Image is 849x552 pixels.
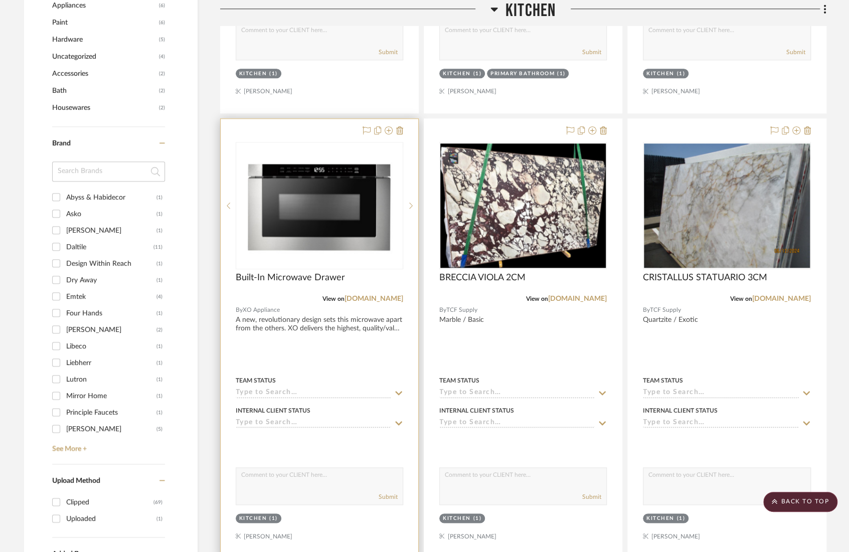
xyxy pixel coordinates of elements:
[443,70,471,78] div: Kitchen
[156,338,162,354] div: (1)
[439,376,479,385] div: Team Status
[473,70,481,78] div: (1)
[66,190,156,206] div: Abyss & Habidecor
[643,142,810,269] div: 0
[548,295,607,302] a: [DOMAIN_NAME]
[379,492,398,501] button: Submit
[153,239,162,255] div: (11)
[156,355,162,371] div: (1)
[439,389,595,398] input: Type to Search…
[156,405,162,421] div: (1)
[269,70,278,78] div: (1)
[159,49,165,65] span: (4)
[440,143,606,268] img: BRECCIA VIOLA 2CM
[646,70,674,78] div: Kitchen
[526,296,548,302] span: View on
[66,338,156,354] div: Libeco
[52,140,71,147] span: Brand
[66,421,156,437] div: [PERSON_NAME]
[52,161,165,181] input: Search Brands
[440,142,606,269] div: 0
[236,389,391,398] input: Type to Search…
[52,48,156,65] span: Uncategorized
[243,305,280,315] span: XO Appliance
[677,70,686,78] div: (1)
[153,494,162,510] div: (69)
[643,419,798,428] input: Type to Search…
[239,70,267,78] div: Kitchen
[236,272,345,283] span: Built-In Microwave Drawer
[236,142,403,269] div: 0
[473,515,481,522] div: (1)
[156,190,162,206] div: (1)
[236,419,391,428] input: Type to Search…
[752,295,811,302] a: [DOMAIN_NAME]
[156,511,162,527] div: (1)
[66,272,156,288] div: Dry Away
[52,477,100,484] span: Upload Method
[159,66,165,82] span: (2)
[439,272,526,283] span: BRECCIA VIOLA 2CM
[159,83,165,99] span: (2)
[786,48,805,57] button: Submit
[66,372,156,388] div: Lutron
[236,376,276,385] div: Team Status
[50,437,165,453] a: See More +
[446,305,477,315] span: TCF Supply
[159,100,165,116] span: (2)
[66,289,156,305] div: Emtek
[156,322,162,338] div: (2)
[156,206,162,222] div: (1)
[439,406,514,415] div: Internal Client Status
[66,206,156,222] div: Asko
[66,223,156,239] div: [PERSON_NAME]
[269,515,278,522] div: (1)
[345,295,403,302] a: [DOMAIN_NAME]
[52,99,156,116] span: Housewares
[66,305,156,321] div: Four Hands
[66,355,156,371] div: Liebherr
[66,405,156,421] div: Principle Faucets
[156,372,162,388] div: (1)
[646,515,674,522] div: Kitchen
[237,147,402,264] img: Built-In Microwave Drawer
[439,305,446,315] span: By
[730,296,752,302] span: View on
[643,389,798,398] input: Type to Search…
[763,492,837,512] scroll-to-top-button: BACK TO TOP
[66,388,156,404] div: Mirror Home
[322,296,345,302] span: View on
[677,515,686,522] div: (1)
[650,305,681,315] span: TCF Supply
[156,223,162,239] div: (1)
[236,305,243,315] span: By
[239,515,267,522] div: Kitchen
[52,82,156,99] span: Bath
[66,494,153,510] div: Clipped
[643,406,718,415] div: Internal Client Status
[643,376,683,385] div: Team Status
[52,14,156,31] span: Paint
[156,256,162,272] div: (1)
[159,32,165,48] span: (5)
[236,406,310,415] div: Internal Client Status
[379,48,398,57] button: Submit
[644,143,809,267] img: CRISTALLUS STATUARIO 3CM
[52,31,156,48] span: Hardware
[443,515,471,522] div: Kitchen
[643,272,767,283] span: CRISTALLUS STATUARIO 3CM
[156,421,162,437] div: (5)
[66,256,156,272] div: Design Within Reach
[582,48,601,57] button: Submit
[490,70,555,78] div: Primary Bathroom
[66,511,156,527] div: Uploaded
[66,322,156,338] div: [PERSON_NAME]
[156,388,162,404] div: (1)
[156,289,162,305] div: (4)
[439,419,595,428] input: Type to Search…
[557,70,566,78] div: (1)
[52,65,156,82] span: Accessories
[159,15,165,31] span: (6)
[643,305,650,315] span: By
[156,305,162,321] div: (1)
